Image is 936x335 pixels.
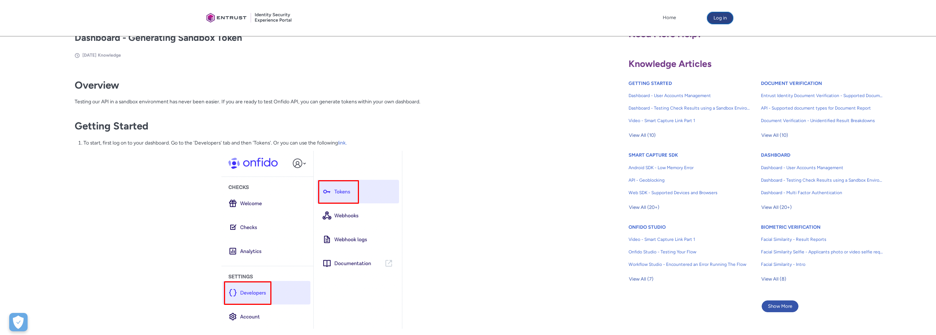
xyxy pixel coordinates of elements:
[629,164,751,171] span: Android SDK - Low Memory Error
[761,274,786,285] span: View All (8)
[629,246,751,258] a: Onfido Studio - Testing Your Flow
[761,246,883,258] a: Facial Similarity Selfie - Applicants photo or video selfie requirements
[761,152,790,158] a: DASHBOARD
[629,130,656,141] span: View All (10)
[75,79,119,91] strong: Overview
[75,120,148,132] strong: Getting Started
[761,261,883,268] span: Facial Similarity - Intro
[629,202,659,213] span: View All (20+)
[629,117,751,124] span: Video - Smart Capture Link Part 1
[761,236,883,243] span: Facial Similarity - Result Reports
[9,313,28,331] button: Open Preferences
[761,102,883,114] a: API - Supported document types for Document Report
[761,174,883,186] a: Dashboard - Testing Check Results using a Sandbox Environment
[761,114,883,127] a: Document Verification - Unidentified Result Breakdowns
[661,12,678,23] a: Home
[761,202,792,213] span: View All (20+)
[629,105,751,111] span: Dashboard - Testing Check Results using a Sandbox Environment
[629,258,751,271] a: Workflow Studio - Encountered an Error Running The Flow
[629,114,751,127] a: Video - Smart Capture Link Part 1
[629,261,751,268] span: Workflow Studio - Encountered an Error Running The Flow
[629,186,751,199] a: Web SDK - Supported Devices and Browsers
[761,81,822,86] a: DOCUMENT VERIFICATION
[629,189,751,196] span: Web SDK - Supported Devices and Browsers
[629,249,751,255] span: Onfido Studio - Testing Your Flow
[629,174,751,186] a: API - Geoblocking
[761,233,883,246] a: Facial Similarity - Result Reports
[761,177,883,183] span: Dashboard - Testing Check Results using a Sandbox Environment
[761,186,883,199] a: Dashboard - Multi Factor Authentication
[761,202,792,213] button: View All (20+)
[629,233,751,246] a: Video - Smart Capture Link Part 1
[83,139,549,147] li: To start, first log on to your dashboard. Go to the 'Developers' tab and then 'Tokens'. Or you ca...
[762,300,798,312] button: Show More
[9,313,28,331] div: Cookie Preferences
[761,129,789,141] button: View All (10)
[629,236,751,243] span: Video - Smart Capture Link Part 1
[761,258,883,271] a: Facial Similarity - Intro
[629,161,751,174] a: Android SDK - Low Memory Error
[761,164,883,171] span: Dashboard - User Accounts Management
[221,151,402,329] img: image.png
[761,249,883,255] span: Facial Similarity Selfie - Applicants photo or video selfie requirements
[761,89,883,102] a: Entrust Identity Document Verification - Supported Document type and size
[761,224,821,230] a: BIOMETRIC VERIFICATION
[707,12,733,24] button: Log in
[761,161,883,174] a: Dashboard - User Accounts Management
[629,152,678,158] a: SMART CAPTURE SDK
[629,89,751,102] a: Dashboard - User Accounts Management
[629,92,751,99] span: Dashboard - User Accounts Management
[629,274,654,285] span: View All (7)
[629,202,660,213] button: View All (20+)
[629,28,702,39] span: Need More Help?
[629,81,672,86] a: GETTING STARTED
[75,98,549,113] p: Testing our API in a sandbox environment has never been easier. If you are ready to test Onfido A...
[761,189,883,196] span: Dashboard - Multi Factor Authentication
[75,31,549,45] h2: Dashboard - Generating Sandbox Token
[761,92,883,99] span: Entrust Identity Document Verification - Supported Document type and size
[761,105,883,111] span: API - Supported document types for Document Report
[629,58,712,69] span: Knowledge Articles
[629,177,751,183] span: API - Geoblocking
[338,140,347,146] a: link.
[629,129,656,141] button: View All (10)
[629,102,751,114] a: Dashboard - Testing Check Results using a Sandbox Environment
[82,53,96,58] span: [DATE]
[761,273,787,285] button: View All (8)
[629,224,666,230] a: ONFIDO STUDIO
[761,117,883,124] span: Document Verification - Unidentified Result Breakdowns
[98,52,121,58] li: Knowledge
[629,273,654,285] button: View All (7)
[761,130,788,141] span: View All (10)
